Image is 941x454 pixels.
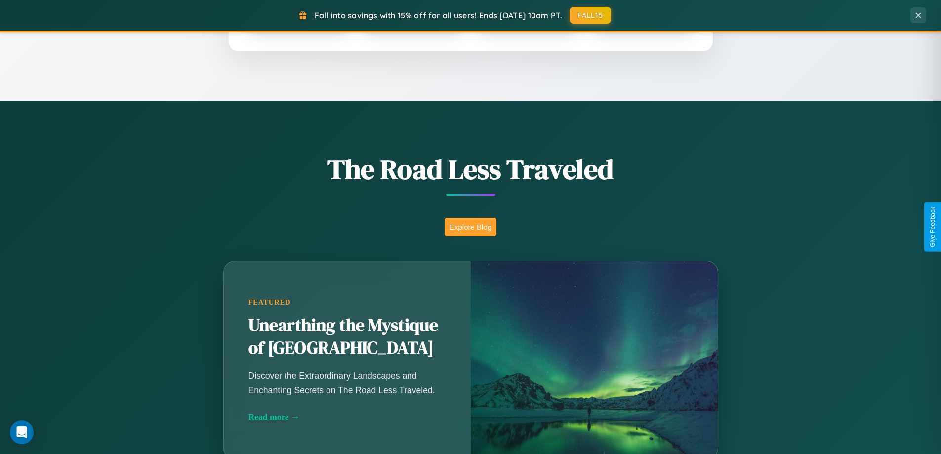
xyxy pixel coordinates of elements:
p: Discover the Extraordinary Landscapes and Enchanting Secrets on The Road Less Traveled. [248,369,446,397]
h2: Unearthing the Mystique of [GEOGRAPHIC_DATA] [248,314,446,360]
span: Fall into savings with 15% off for all users! Ends [DATE] 10am PT. [315,10,562,20]
div: Read more → [248,412,446,422]
div: Featured [248,298,446,307]
div: Open Intercom Messenger [10,420,34,444]
button: Explore Blog [445,218,496,236]
button: FALL15 [570,7,611,24]
h1: The Road Less Traveled [174,150,767,188]
div: Give Feedback [929,207,936,247]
